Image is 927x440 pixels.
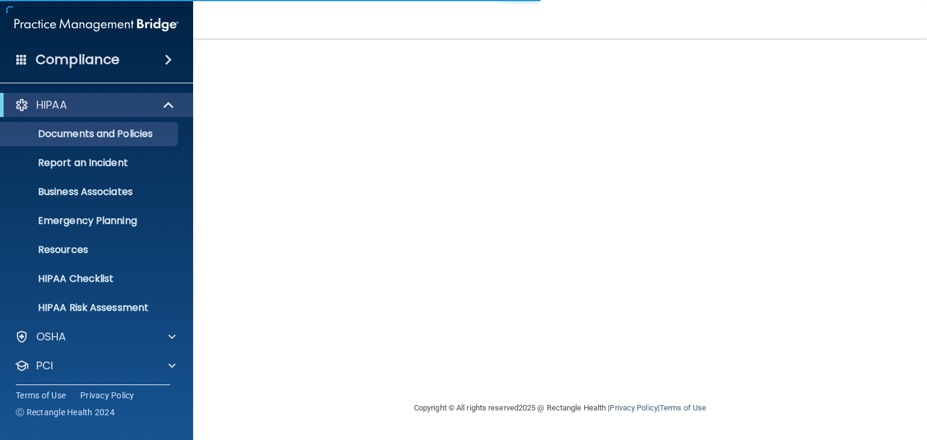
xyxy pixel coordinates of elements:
p: Emergency Planning [8,215,173,227]
p: Report an Incident [8,157,173,169]
p: OSHA [36,330,66,344]
p: PCI [36,359,53,373]
a: PCI [14,359,176,373]
p: Business Associates [8,186,173,198]
span: Ⓒ Rectangle Health 2024 [16,406,115,418]
p: HIPAA Risk Assessment [8,302,173,314]
p: Documents and Policies [8,128,173,140]
img: PMB logo [14,13,179,37]
a: Privacy Policy [610,403,657,412]
a: Terms of Use [660,403,706,412]
a: OSHA [14,330,176,344]
h4: Compliance [36,51,119,68]
a: HIPAA [14,98,175,112]
div: Copyright © All rights reserved 2025 @ Rectangle Health | | [340,389,780,427]
a: Privacy Policy [80,389,135,401]
a: Terms of Use [16,389,66,401]
p: Resources [8,244,173,256]
p: HIPAA Checklist [8,273,173,285]
p: HIPAA [36,98,67,112]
